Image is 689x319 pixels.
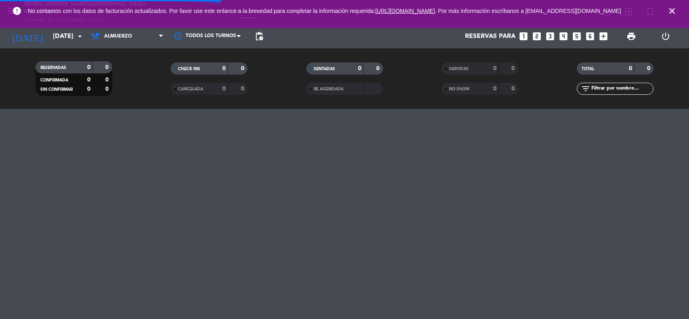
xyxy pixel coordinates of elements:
[87,77,90,83] strong: 0
[222,86,226,92] strong: 0
[667,6,677,16] i: close
[87,86,90,92] strong: 0
[626,31,636,41] span: print
[358,66,361,71] strong: 0
[647,66,652,71] strong: 0
[493,66,496,71] strong: 0
[449,67,469,71] span: SERVIDAS
[598,31,609,42] i: add_box
[75,31,85,41] i: arrow_drop_down
[511,86,516,92] strong: 0
[40,66,66,70] span: RESERVADAS
[241,66,246,71] strong: 0
[254,31,264,41] span: pending_actions
[314,87,343,91] span: RE AGENDADA
[87,65,90,70] strong: 0
[178,87,203,91] span: CANCELADA
[376,66,381,71] strong: 0
[435,8,621,14] a: . Por más información escríbanos a [EMAIL_ADDRESS][DOMAIN_NAME]
[493,86,496,92] strong: 0
[591,84,653,93] input: Filtrar por nombre...
[661,31,670,41] i: power_settings_new
[6,27,49,45] i: [DATE]
[105,77,110,83] strong: 0
[582,67,594,71] span: TOTAL
[28,8,621,14] span: No contamos con los datos de facturación actualizados. Por favor use este enlance a la brevedad p...
[314,67,335,71] span: SENTADAS
[40,88,73,92] span: SIN CONFIRMAR
[558,31,569,42] i: looks_4
[104,33,132,39] span: Almuerzo
[581,84,591,94] i: filter_list
[40,78,68,82] span: CONFIRMADA
[518,31,529,42] i: looks_one
[545,31,555,42] i: looks_3
[572,31,582,42] i: looks_5
[465,33,515,40] span: Reservas para
[241,86,246,92] strong: 0
[629,66,632,71] strong: 0
[375,8,435,14] a: [URL][DOMAIN_NAME]
[105,65,110,70] strong: 0
[222,66,226,71] strong: 0
[449,87,469,91] span: NO SHOW
[585,31,595,42] i: looks_6
[511,66,516,71] strong: 0
[12,6,22,16] i: error
[105,86,110,92] strong: 0
[649,24,683,48] div: LOG OUT
[532,31,542,42] i: looks_two
[178,67,200,71] span: CHECK INS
